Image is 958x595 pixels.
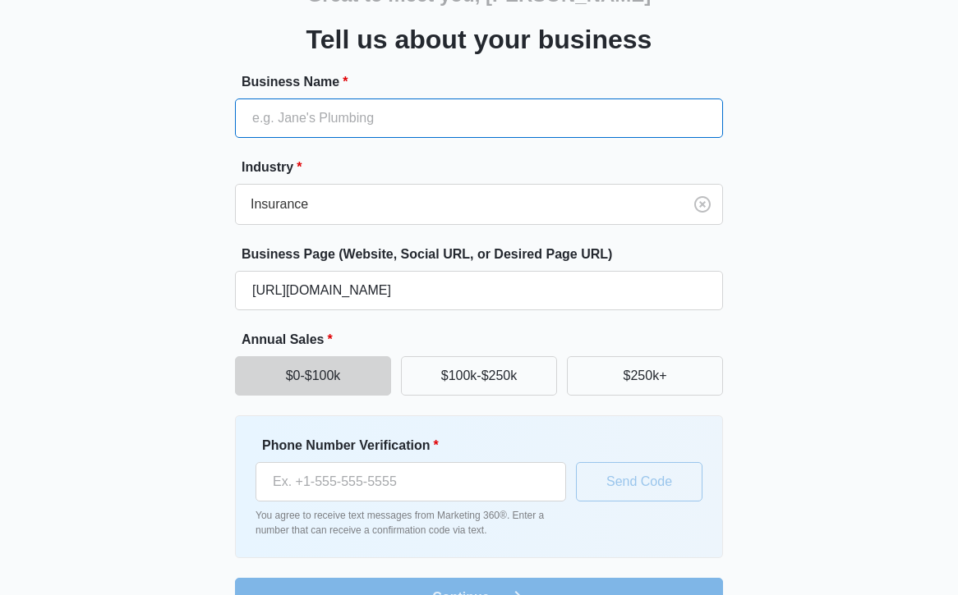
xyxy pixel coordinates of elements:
label: Phone Number Verification [262,436,573,455]
label: Business Page (Website, Social URL, or Desired Page URL) [242,245,730,264]
label: Annual Sales [242,330,730,350]
label: Industry [242,158,730,177]
h3: Tell us about your business [306,20,652,59]
p: You agree to receive text messages from Marketing 360®. Enter a number that can receive a confirm... [256,508,566,538]
input: e.g. janesplumbing.com [235,271,723,310]
button: $100k-$250k [401,356,557,396]
input: e.g. Jane's Plumbing [235,98,723,138]
button: $0-$100k [235,356,391,396]
button: $250k+ [567,356,723,396]
label: Business Name [242,72,730,92]
button: Clear [689,191,716,217]
input: Ex. +1-555-555-5555 [256,462,566,501]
